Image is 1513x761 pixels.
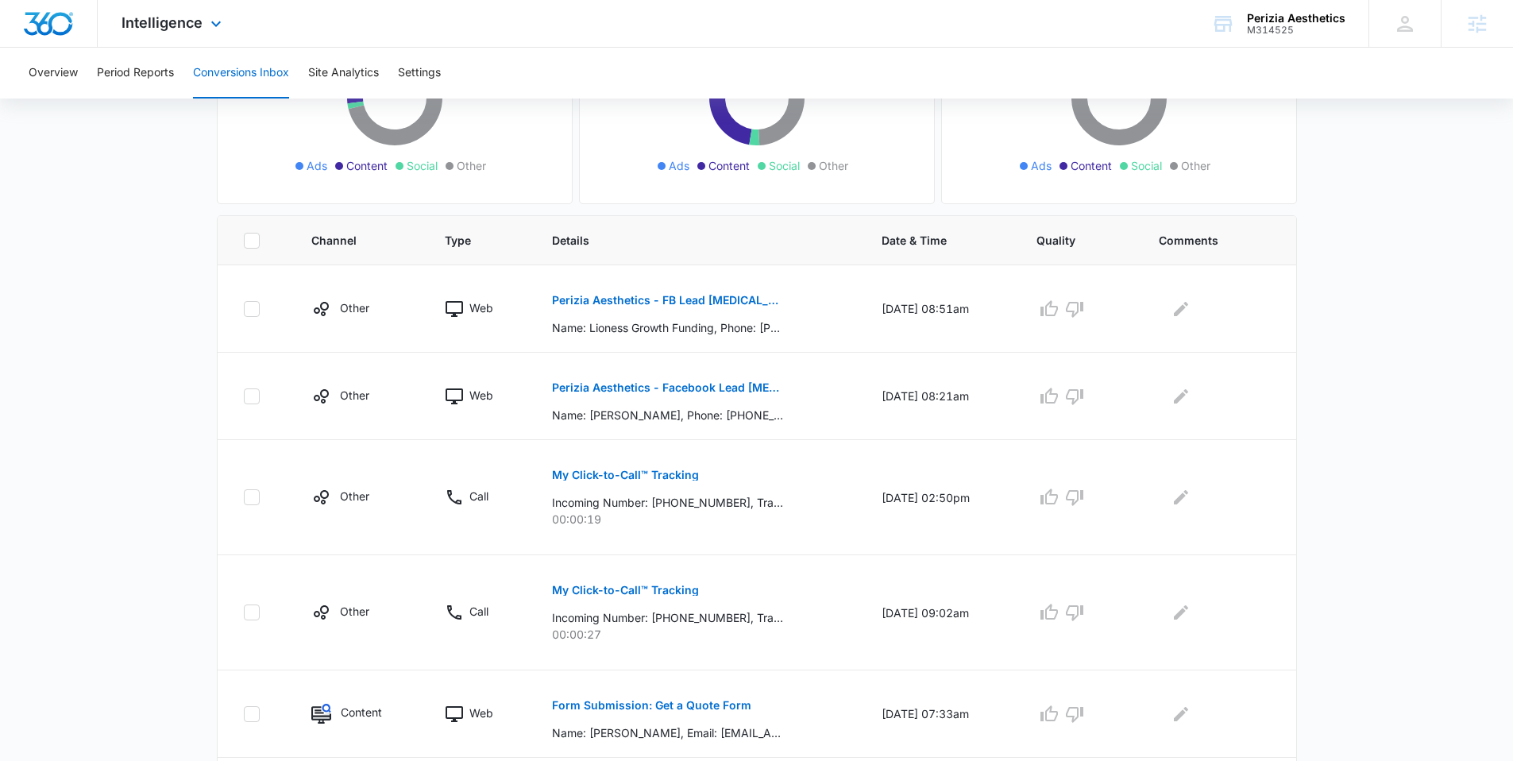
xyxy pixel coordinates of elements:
span: Content [346,157,388,174]
p: Form Submission: Get a Quote Form [552,700,751,711]
button: Settings [398,48,441,99]
button: Period Reports [97,48,174,99]
img: tab_keywords_by_traffic_grey.svg [158,92,171,105]
p: Other [340,488,369,504]
button: Edit Comments [1168,485,1194,510]
div: Domain: [DOMAIN_NAME] [41,41,175,54]
p: Perizia Aesthetics - Facebook Lead [MEDICAL_DATA] [552,382,783,393]
p: Incoming Number: [PHONE_NUMBER], Tracking Number: [PHONE_NUMBER], Ring To: [PHONE_NUMBER], Caller... [552,494,783,511]
span: Details [552,232,820,249]
p: Name: [PERSON_NAME], Phone: [PHONE_NUMBER], Email: [EMAIL_ADDRESS][DOMAIN_NAME], Have You Consult... [552,407,783,423]
td: [DATE] 08:51am [863,265,1017,353]
td: [DATE] 09:02am [863,555,1017,670]
div: v 4.0.25 [44,25,78,38]
div: account id [1247,25,1345,36]
span: Other [457,157,486,174]
img: tab_domain_overview_orange.svg [43,92,56,105]
p: Name: [PERSON_NAME], Email: [EMAIL_ADDRESS][DOMAIN_NAME], Phone: [PHONE_NUMBER], How can we help?... [552,724,783,741]
p: Web [469,387,493,404]
button: Perizia Aesthetics - FB Lead [MEDICAL_DATA] Treatment [552,281,783,319]
img: website_grey.svg [25,41,38,54]
button: Conversions Inbox [193,48,289,99]
td: [DATE] 08:21am [863,353,1017,440]
button: Overview [29,48,78,99]
span: Ads [1031,157,1052,174]
p: Other [340,387,369,404]
span: Social [407,157,438,174]
td: [DATE] 07:33am [863,670,1017,758]
button: My Click-to-Call™ Tracking [552,456,699,494]
button: Edit Comments [1168,600,1194,625]
span: Date & Time [882,232,975,249]
span: Ads [307,157,327,174]
button: Edit Comments [1168,384,1194,409]
button: Edit Comments [1168,296,1194,322]
span: Channel [311,232,384,249]
p: 00:00:19 [552,511,843,527]
button: Edit Comments [1168,701,1194,727]
button: My Click-to-Call™ Tracking [552,571,699,609]
span: Social [1131,157,1162,174]
span: Quality [1036,232,1098,249]
span: Other [1181,157,1210,174]
p: Web [469,299,493,316]
button: Perizia Aesthetics - Facebook Lead [MEDICAL_DATA] [552,369,783,407]
button: Site Analytics [308,48,379,99]
p: Other [340,299,369,316]
span: Type [445,232,491,249]
span: Intelligence [122,14,203,31]
p: Web [469,705,493,721]
p: Call [469,488,488,504]
span: Content [708,157,750,174]
span: Social [769,157,800,174]
p: Call [469,603,488,620]
span: Other [819,157,848,174]
span: Ads [669,157,689,174]
td: [DATE] 02:50pm [863,440,1017,555]
span: Content [1071,157,1112,174]
div: Keywords by Traffic [176,94,268,104]
p: Content [341,704,382,720]
div: account name [1247,12,1345,25]
img: logo_orange.svg [25,25,38,38]
div: Domain Overview [60,94,142,104]
p: My Click-to-Call™ Tracking [552,469,699,481]
span: Comments [1159,232,1247,249]
p: Incoming Number: [PHONE_NUMBER], Tracking Number: [PHONE_NUMBER], Ring To: [PHONE_NUMBER], Caller... [552,609,783,626]
p: Name: Lioness Growth Funding, Phone: [PHONE_NUMBER], Email: [EMAIL_ADDRESS][DOMAIN_NAME], Treatme... [552,319,783,336]
p: Other [340,603,369,620]
p: My Click-to-Call™ Tracking [552,585,699,596]
p: 00:00:27 [552,626,843,643]
p: Perizia Aesthetics - FB Lead [MEDICAL_DATA] Treatment [552,295,783,306]
button: Form Submission: Get a Quote Form [552,686,751,724]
